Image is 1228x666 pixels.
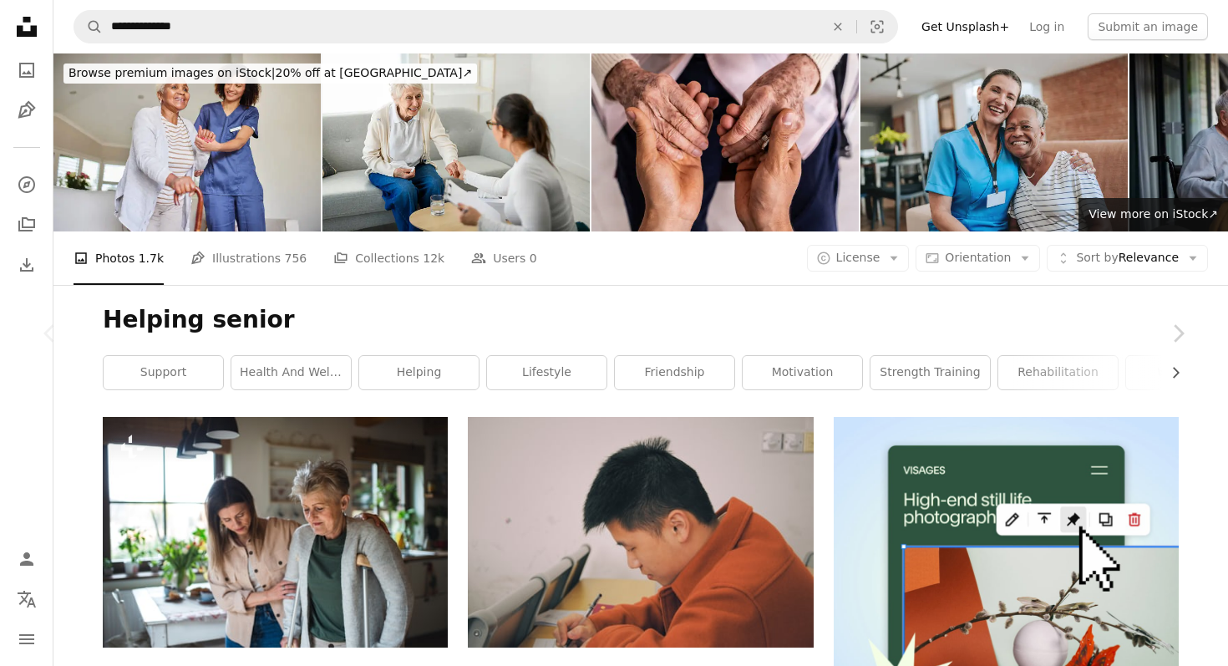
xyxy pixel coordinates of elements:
a: Collections 12k [333,231,444,285]
img: old woman thinking with psychologist in consultation office for mind, evaluation or assessment. [322,53,590,231]
button: Language [10,582,43,616]
a: friendship [615,356,734,389]
button: Search Unsplash [74,11,103,43]
span: 0 [530,249,537,267]
a: Illustrations [10,94,43,127]
button: Sort byRelevance [1047,245,1208,272]
a: Log in / Sign up [10,542,43,576]
a: Illustrations 756 [190,231,307,285]
a: man in orange hoodie using smartphone [468,524,813,539]
a: Collections [10,208,43,241]
a: Log in [1019,13,1074,40]
a: lifestyle [487,356,606,389]
button: Submit an image [1088,13,1208,40]
a: support [104,356,223,389]
a: rehabilitation [998,356,1118,389]
a: motivation [743,356,862,389]
span: 12k [423,249,444,267]
span: View more on iStock ↗ [1088,207,1218,221]
span: Relevance [1076,250,1179,267]
a: Happy adult daughter visiting ill senior mother with crutches indoors at home, walking with her. [103,524,448,539]
img: Close-up of a caregiver holding hands senior woman patient [591,53,859,231]
a: Photos [10,53,43,87]
a: Download History [10,248,43,282]
span: 20% off at [GEOGRAPHIC_DATA] ↗ [69,66,472,79]
span: Browse premium images on iStock | [69,66,275,79]
button: Orientation [916,245,1040,272]
button: Visual search [857,11,897,43]
img: man in orange hoodie using smartphone [468,417,813,647]
a: health and wellness [231,356,351,389]
h1: Helping senior [103,305,1179,335]
span: 756 [285,249,307,267]
a: Get Unsplash+ [911,13,1019,40]
a: Users 0 [471,231,537,285]
span: Orientation [945,251,1011,264]
img: Home care healthcare professional hugging elderly patient [860,53,1128,231]
button: Menu [10,623,43,656]
a: Explore [10,168,43,201]
img: Happy adult daughter visiting ill senior mother with crutches indoors at home, walking with her. [103,417,448,647]
a: helping [359,356,479,389]
img: Supporting Steps: Caregiver and Senior Woman [53,53,321,231]
button: License [807,245,910,272]
a: View more on iStock↗ [1078,198,1228,231]
button: Clear [820,11,856,43]
a: Next [1128,253,1228,414]
a: Browse premium images on iStock|20% off at [GEOGRAPHIC_DATA]↗ [53,53,487,94]
span: License [836,251,880,264]
a: strength training [870,356,990,389]
form: Find visuals sitewide [74,10,898,43]
span: Sort by [1076,251,1118,264]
